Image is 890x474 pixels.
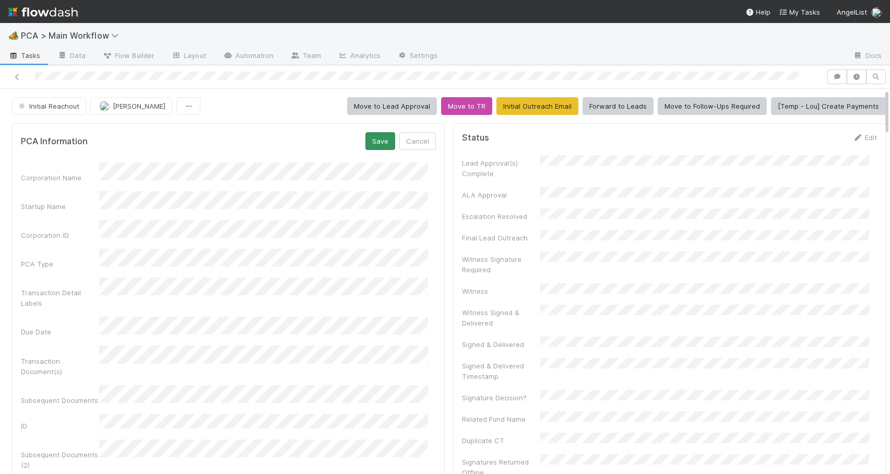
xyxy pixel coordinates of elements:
[462,133,489,143] h5: Status
[365,132,395,150] button: Save
[17,102,79,110] span: Initial Reachout
[871,7,882,18] img: avatar_dd78c015-5c19-403d-b5d7-976f9c2ba6b3.png
[163,48,215,65] a: Layout
[462,339,540,350] div: Signed & Delivered
[21,395,99,406] div: Subsequent Documents
[21,172,99,183] div: Corporation Name
[852,133,877,142] a: Edit
[745,7,770,17] div: Help
[21,356,99,377] div: Transaction Document(s)
[102,50,155,61] span: Flow Builder
[8,3,78,21] img: logo-inverted-e16ddd16eac7371096b0.svg
[462,211,540,222] div: Escalation Resolved
[389,48,446,65] a: Settings
[329,48,389,65] a: Analytics
[21,327,99,337] div: Due Date
[462,392,540,403] div: Signature Decision?
[21,30,124,41] span: PCA > Main Workflow
[462,307,540,328] div: Witness Signed & Delivered
[462,233,540,243] div: Final Lead Outreach
[462,435,540,446] div: Duplicate CT
[399,132,436,150] button: Cancel
[462,254,540,275] div: Witness Signature Required
[8,31,19,40] span: 🏕️
[21,449,99,470] div: Subsequent Documents (2)
[12,97,86,115] button: Initial Reachout
[8,50,41,61] span: Tasks
[462,158,540,179] div: Lead Approval(s) Complete
[462,414,540,424] div: Related Fund Name
[845,48,890,65] a: Docs
[779,8,820,16] span: My Tasks
[779,7,820,17] a: My Tasks
[462,286,540,296] div: Witness
[94,48,163,65] a: Flow Builder
[21,201,99,212] div: Startup Name
[21,421,99,431] div: ID
[496,97,578,115] button: Initial Outreach Email
[99,101,110,111] img: avatar_dd78c015-5c19-403d-b5d7-976f9c2ba6b3.png
[113,102,165,110] span: [PERSON_NAME]
[215,48,282,65] a: Automation
[583,97,654,115] button: Forward to Leads
[21,230,99,240] div: Corporation ID
[49,48,94,65] a: Data
[658,97,767,115] button: Move to Follow-Ups Required
[90,97,172,115] button: [PERSON_NAME]
[837,8,867,16] span: AngelList
[347,97,437,115] button: Move to Lead Approval
[21,259,99,269] div: PCA Type
[462,361,540,381] div: Signed & Delivered Timestamp
[441,97,492,115] button: Move to TR
[771,97,886,115] button: [Temp - Lou] Create Payments
[21,287,99,308] div: Transaction Detail Labels
[462,190,540,200] div: ALA Approval
[21,136,88,147] h5: PCA Information
[282,48,329,65] a: Team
